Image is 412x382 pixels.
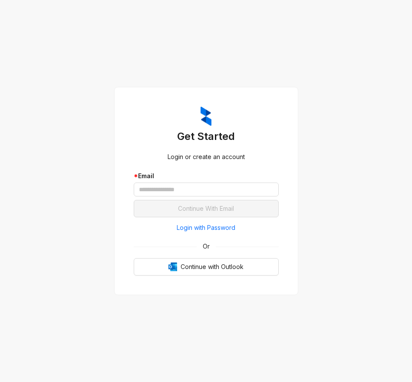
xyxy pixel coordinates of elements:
[177,223,235,233] span: Login with Password
[134,130,279,143] h3: Get Started
[134,152,279,162] div: Login or create an account
[197,242,216,251] span: Or
[168,262,177,271] img: Outlook
[134,200,279,217] button: Continue With Email
[181,262,244,272] span: Continue with Outlook
[134,221,279,235] button: Login with Password
[134,171,279,181] div: Email
[201,106,211,126] img: ZumaIcon
[134,258,279,276] button: OutlookContinue with Outlook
